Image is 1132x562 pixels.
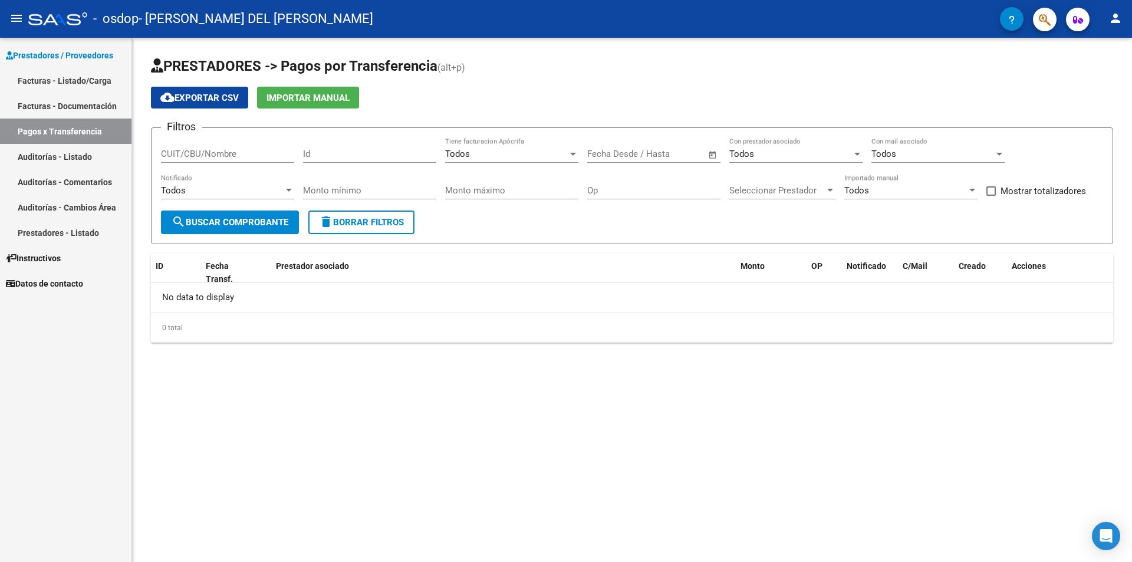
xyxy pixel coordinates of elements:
[729,185,825,196] span: Seleccionar Prestador
[736,254,807,292] datatable-header-cell: Monto
[898,254,954,292] datatable-header-cell: C/Mail
[160,93,239,103] span: Exportar CSV
[161,119,202,135] h3: Filtros
[1007,254,1113,292] datatable-header-cell: Acciones
[276,261,349,271] span: Prestador asociado
[172,215,186,229] mat-icon: search
[6,252,61,265] span: Instructivos
[319,217,404,228] span: Borrar Filtros
[151,254,201,292] datatable-header-cell: ID
[151,283,1113,313] div: No data to display
[93,6,139,32] span: - osdop
[807,254,842,292] datatable-header-cell: OP
[587,149,626,159] input: Start date
[954,254,1007,292] datatable-header-cell: Creado
[811,261,822,271] span: OP
[636,149,693,159] input: End date
[319,215,333,229] mat-icon: delete
[1012,261,1046,271] span: Acciones
[266,93,350,103] span: Importar Manual
[729,149,754,159] span: Todos
[9,11,24,25] mat-icon: menu
[959,261,986,271] span: Creado
[842,254,898,292] datatable-header-cell: Notificado
[1092,522,1120,550] div: Open Intercom Messenger
[271,254,736,292] datatable-header-cell: Prestador asociado
[1108,11,1123,25] mat-icon: person
[437,62,465,73] span: (alt+p)
[156,261,163,271] span: ID
[160,90,175,104] mat-icon: cloud_download
[844,185,869,196] span: Todos
[151,87,248,109] button: Exportar CSV
[308,211,414,234] button: Borrar Filtros
[206,261,233,284] span: Fecha Transf.
[161,211,299,234] button: Buscar Comprobante
[871,149,896,159] span: Todos
[151,313,1113,343] div: 0 total
[445,149,470,159] span: Todos
[1001,184,1086,198] span: Mostrar totalizadores
[706,148,720,162] button: Open calendar
[6,49,113,62] span: Prestadores / Proveedores
[161,185,186,196] span: Todos
[847,261,886,271] span: Notificado
[172,217,288,228] span: Buscar Comprobante
[6,277,83,290] span: Datos de contacto
[257,87,359,109] button: Importar Manual
[201,254,254,292] datatable-header-cell: Fecha Transf.
[903,261,927,271] span: C/Mail
[139,6,373,32] span: - [PERSON_NAME] DEL [PERSON_NAME]
[741,261,765,271] span: Monto
[151,58,437,74] span: PRESTADORES -> Pagos por Transferencia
